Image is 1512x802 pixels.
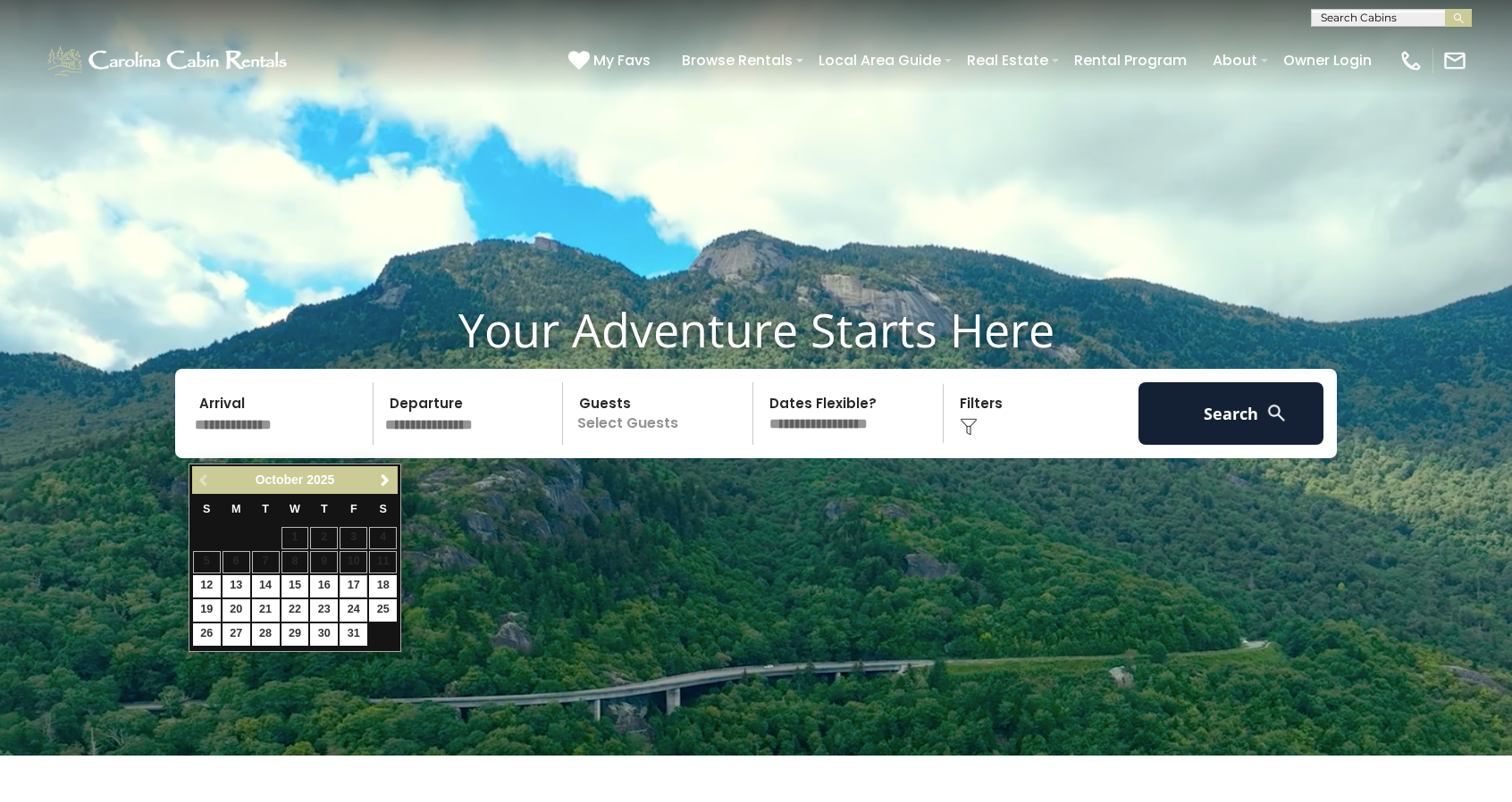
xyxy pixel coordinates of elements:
[252,623,280,646] a: 28
[960,418,978,436] img: filter--v1.png
[1442,48,1467,73] img: mail-regular-white.png
[340,599,367,622] a: 24
[340,623,367,646] a: 31
[958,45,1057,76] a: Real Estate
[223,599,250,622] a: 20
[262,503,269,515] span: Tuesday
[256,472,304,487] span: October
[252,575,280,597] a: 14
[380,503,387,515] span: Saturday
[350,503,357,515] span: Friday
[203,503,210,515] span: Sunday
[193,575,221,597] a: 12
[223,575,250,597] a: 13
[1204,45,1266,76] a: About
[281,599,309,622] a: 22
[593,49,651,71] span: My Favs
[310,599,338,622] a: 23
[369,575,397,597] a: 18
[1274,45,1381,76] a: Owner Login
[193,599,221,622] a: 19
[1138,382,1323,445] button: Search
[281,623,309,646] a: 29
[45,43,292,79] img: White-1-1-2.png
[13,302,1499,357] h1: Your Adventure Starts Here
[310,575,338,597] a: 16
[307,472,334,487] span: 2025
[340,575,367,597] a: 17
[223,623,250,646] a: 27
[193,623,221,646] a: 26
[378,473,392,488] span: Next
[1265,402,1288,424] img: search-regular-white.png
[281,575,309,597] a: 15
[673,45,802,76] a: Browse Rentals
[290,503,300,515] span: Wednesday
[1399,48,1424,73] img: phone-regular-white.png
[321,503,328,515] span: Thursday
[1065,45,1196,76] a: Rental Program
[374,469,396,491] a: Next
[310,623,338,646] a: 30
[568,49,655,72] a: My Favs
[252,599,280,622] a: 21
[231,503,241,515] span: Monday
[568,382,752,445] p: Select Guests
[810,45,950,76] a: Local Area Guide
[369,599,397,622] a: 25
